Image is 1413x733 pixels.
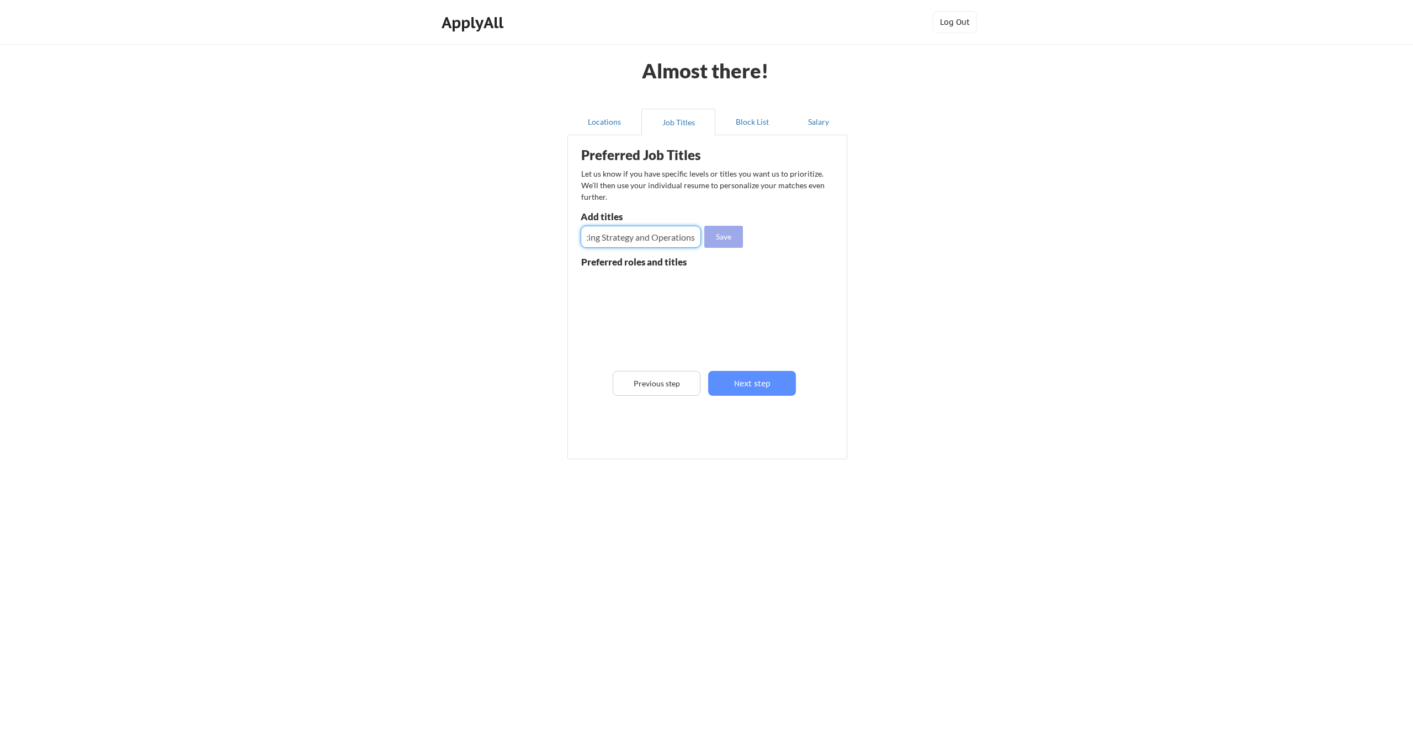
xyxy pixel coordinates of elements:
button: Save [704,226,743,248]
button: Salary [789,109,847,135]
div: Almost there! [629,61,783,81]
div: Add titles [581,212,698,221]
div: ApplyAll [442,13,507,32]
button: Previous step [613,371,700,396]
input: E.g. Senior Product Manager [581,226,701,248]
button: Job Titles [641,109,715,135]
div: Preferred roles and titles [581,257,700,267]
button: Locations [567,109,641,135]
button: Block List [715,109,789,135]
div: Let us know if you have specific levels or titles you want us to prioritize. We’ll then use your ... [581,168,826,203]
div: Preferred Job Titles [581,148,720,162]
button: Log Out [933,11,977,33]
button: Next step [708,371,796,396]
